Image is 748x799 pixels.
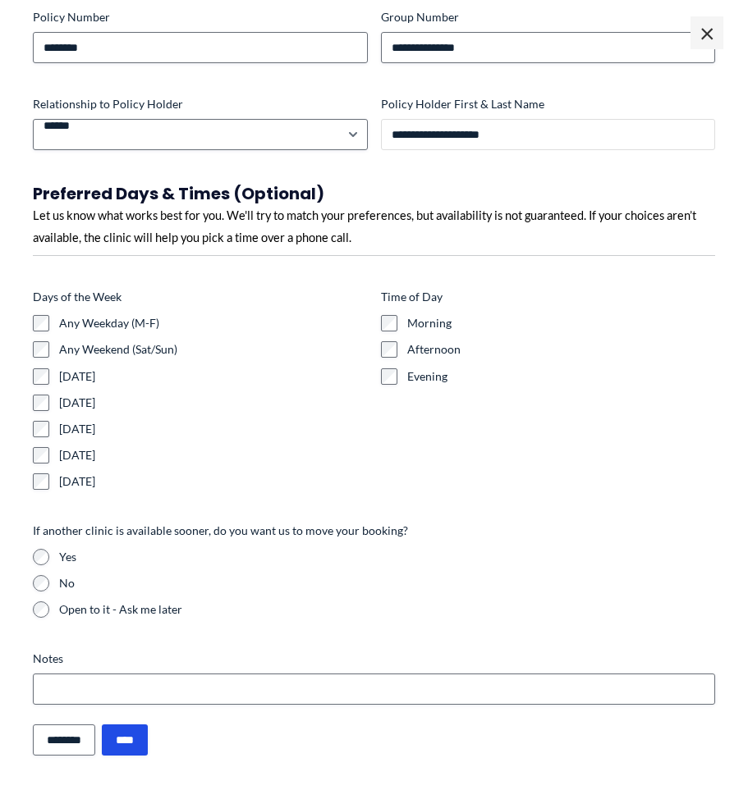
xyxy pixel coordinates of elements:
[33,523,408,539] legend: If another clinic is available sooner, do you want us to move your booking?
[381,9,716,25] label: Group Number
[59,315,368,331] label: Any Weekday (M-F)
[381,96,716,112] label: Policy Holder First & Last Name
[59,395,368,411] label: [DATE]
[407,368,716,385] label: Evening
[33,96,368,112] label: Relationship to Policy Holder
[59,601,715,618] label: Open to it - Ask me later
[33,9,368,25] label: Policy Number
[59,575,715,591] label: No
[33,651,715,667] label: Notes
[59,421,368,437] label: [DATE]
[33,204,715,249] div: Let us know what works best for you. We'll try to match your preferences, but availability is not...
[33,183,715,204] h3: Preferred Days & Times (Optional)
[59,341,368,358] label: Any Weekend (Sat/Sun)
[407,315,716,331] label: Morning
[407,341,716,358] label: Afternoon
[381,289,443,305] legend: Time of Day
[59,447,368,463] label: [DATE]
[59,549,715,565] label: Yes
[59,473,368,490] label: [DATE]
[691,16,723,49] span: ×
[33,289,122,305] legend: Days of the Week
[59,368,368,385] label: [DATE]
